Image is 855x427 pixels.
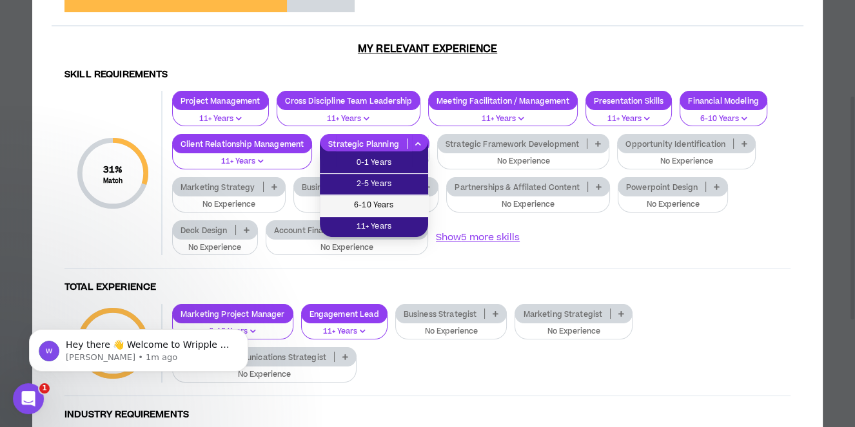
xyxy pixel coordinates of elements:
p: 6-10 Years [688,113,759,125]
h4: Skill Requirements [64,69,791,81]
span: 0-1 Years [328,156,420,170]
button: 11+ Years [172,145,312,169]
span: 2-5 Years [328,177,420,191]
p: No Experience [404,326,499,337]
span: 1 [39,383,50,394]
button: No Experience [266,231,428,256]
iframe: Intercom notifications message [10,302,268,392]
h3: My Relevant Experience [52,43,803,55]
p: No Experience [181,199,277,211]
p: Marketing Strategy [173,182,263,192]
p: No Experience [523,326,624,337]
button: No Experience [172,188,286,213]
button: 11+ Years [428,102,578,127]
p: No Experience [625,156,747,167]
button: 11+ Years [585,102,673,127]
p: 11+ Years [181,113,260,125]
p: Client Relationship Management [173,139,311,149]
p: 11+ Years [594,113,664,125]
p: Strategic Framework Development [438,139,587,149]
p: No Experience [446,156,601,167]
p: No Experience [181,242,250,254]
p: Strategic Planning [320,139,407,149]
p: 11+ Years [310,326,379,337]
button: 6-10 Years [680,102,767,127]
button: No Experience [515,315,633,339]
p: 11+ Years [181,156,304,167]
p: No Experience [455,199,602,211]
p: Partnerships & Affilated Content [447,182,587,192]
p: Meeting Facilitation / Management [429,96,577,106]
p: Opportunity Identification [618,139,733,149]
button: No Experience [172,231,258,256]
p: No Experience [626,199,720,211]
button: 11+ Years [277,102,420,127]
button: No Experience [617,145,756,169]
p: Business Strategist [396,309,485,319]
p: Cross Discipline Team Leadership [277,96,420,106]
p: Account Finance and Operations [266,225,406,235]
span: 6-10 Years [328,198,420,213]
p: Deck Design [173,225,235,235]
button: No Experience [395,315,507,339]
small: Match [103,176,123,185]
button: No Experience [618,188,729,213]
span: 31 % [103,163,123,176]
button: No Experience [293,188,439,213]
p: Financial Modeling [680,96,767,106]
h4: Total Experience [64,281,791,294]
button: No Experience [446,188,610,213]
span: 11+ Years [328,220,420,234]
p: 11+ Years [437,113,569,125]
p: Powerpoint Design [618,182,705,192]
p: Marketing Strategist [515,309,610,319]
p: Engagement Lead [302,309,387,319]
h4: Industry Requirements [64,409,791,421]
button: Show5 more skills [436,231,520,245]
button: No Experience [437,145,609,169]
p: Project Management [173,96,268,106]
button: 11+ Years [301,315,388,339]
iframe: Intercom live chat [13,383,44,414]
p: No Experience [274,242,420,254]
p: 11+ Years [285,113,412,125]
p: No Experience [302,199,431,211]
button: 11+ Years [172,102,269,127]
p: Presentation Skills [586,96,672,106]
p: Business Case Development [294,182,417,192]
